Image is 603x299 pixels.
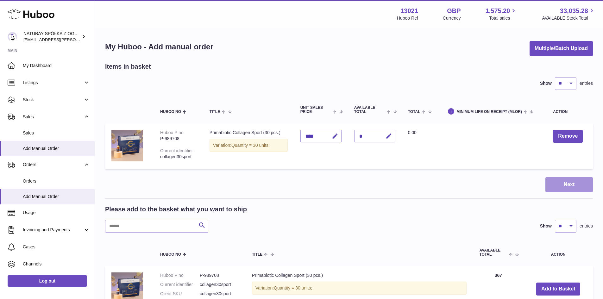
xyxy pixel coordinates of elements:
[443,15,461,21] div: Currency
[111,130,143,161] img: Primabiotic Collagen Sport (30 pcs.)
[300,106,332,114] span: Unit Sales Price
[210,139,288,152] div: Variation:
[23,162,83,168] span: Orders
[553,130,583,143] button: Remove
[23,63,90,69] span: My Dashboard
[479,248,507,257] span: AVAILABLE Total
[524,242,593,263] th: Action
[542,7,595,21] a: 33,035.28 AVAILABLE Stock Total
[23,227,83,233] span: Invoicing and Payments
[23,80,83,86] span: Listings
[160,272,200,278] dt: Huboo P no
[580,80,593,86] span: entries
[200,282,239,288] dd: collagen30sport
[200,291,239,297] dd: collagen30sport
[486,7,510,15] span: 1,575.20
[160,130,184,135] div: Huboo P no
[553,110,587,114] div: Action
[23,178,90,184] span: Orders
[105,62,151,71] h2: Items in basket
[160,136,197,142] div: P-989708
[542,15,595,21] span: AVAILABLE Stock Total
[397,15,418,21] div: Huboo Ref
[530,41,593,56] button: Multiple/Batch Upload
[23,146,90,152] span: Add Manual Order
[540,223,552,229] label: Show
[160,110,181,114] span: Huboo no
[23,244,90,250] span: Cases
[447,7,461,15] strong: GBP
[23,261,90,267] span: Channels
[105,205,247,214] h2: Please add to the basket what you want to ship
[23,114,83,120] span: Sales
[23,130,90,136] span: Sales
[274,285,312,290] span: Quantity = 30 units;
[560,7,588,15] span: 33,035.28
[486,7,518,21] a: 1,575.20 Total sales
[23,97,83,103] span: Stock
[252,252,262,257] span: Title
[545,177,593,192] button: Next
[210,110,220,114] span: Title
[105,42,213,52] h1: My Huboo - Add manual order
[408,130,417,135] span: 0.00
[23,31,80,43] div: NATUBAY SPÓŁKA Z OGRANICZONĄ ODPOWIEDZIALNOŚCIĄ
[160,291,200,297] dt: Client SKU
[354,106,386,114] span: AVAILABLE Total
[536,283,581,296] button: Add to Basket
[23,37,127,42] span: [EMAIL_ADDRESS][PERSON_NAME][DOMAIN_NAME]
[400,7,418,15] strong: 13021
[160,154,197,160] div: collagen30sport
[408,110,420,114] span: Total
[489,15,517,21] span: Total sales
[23,210,90,216] span: Usage
[231,143,270,148] span: Quantity = 30 units;
[8,32,17,41] img: kacper.antkowski@natubay.pl
[160,282,200,288] dt: Current identifier
[23,194,90,200] span: Add Manual Order
[203,123,294,169] td: Primabiotic Collagen Sport (30 pcs.)
[160,252,181,257] span: Huboo no
[580,223,593,229] span: entries
[252,282,467,295] div: Variation:
[8,275,87,287] a: Log out
[540,80,552,86] label: Show
[456,110,522,114] span: Minimum Life On Receipt (MLOR)
[160,148,193,153] div: Current identifier
[200,272,239,278] dd: P-989708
